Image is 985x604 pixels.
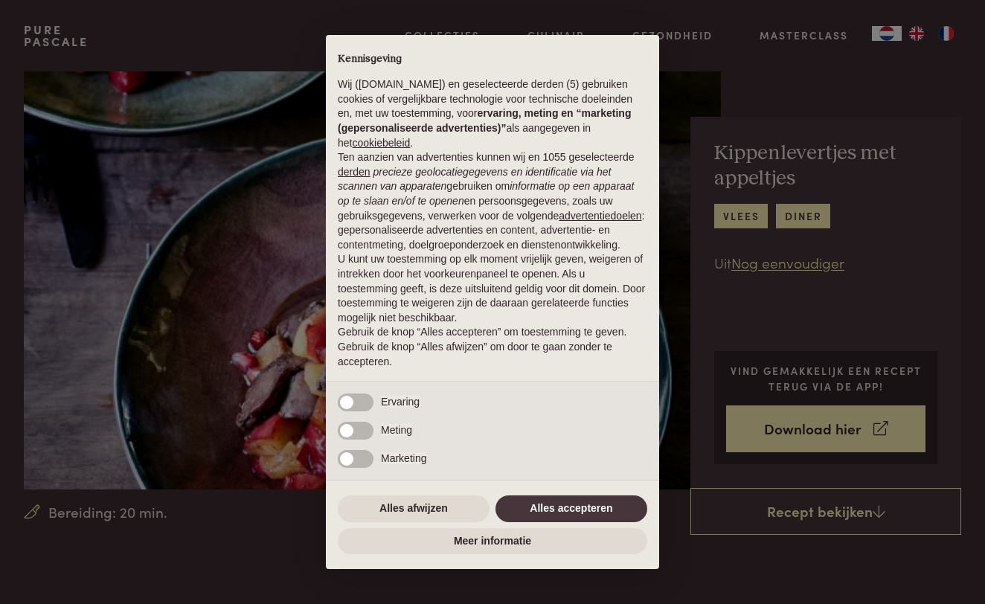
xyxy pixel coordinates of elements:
button: Alles afwijzen [338,495,490,522]
button: Meer informatie [338,528,647,555]
a: cookiebeleid [352,137,410,149]
p: Ten aanzien van advertenties kunnen wij en 1055 geselecteerde gebruiken om en persoonsgegevens, z... [338,150,647,252]
button: advertentiedoelen [559,209,641,224]
span: Ervaring [381,396,420,408]
button: derden [338,165,370,180]
p: U kunt uw toestemming op elk moment vrijelijk geven, weigeren of intrekken door het voorkeurenpan... [338,252,647,325]
span: Marketing [381,452,426,464]
h2: Kennisgeving [338,53,647,66]
p: Gebruik de knop “Alles accepteren” om toestemming te geven. Gebruik de knop “Alles afwijzen” om d... [338,325,647,369]
p: Wij ([DOMAIN_NAME]) en geselecteerde derden (5) gebruiken cookies of vergelijkbare technologie vo... [338,77,647,150]
button: Alles accepteren [495,495,647,522]
em: precieze geolocatiegegevens en identificatie via het scannen van apparaten [338,166,611,193]
strong: ervaring, meting en “marketing (gepersonaliseerde advertenties)” [338,107,631,134]
span: Meting [381,424,412,436]
em: informatie op een apparaat op te slaan en/of te openen [338,180,635,207]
